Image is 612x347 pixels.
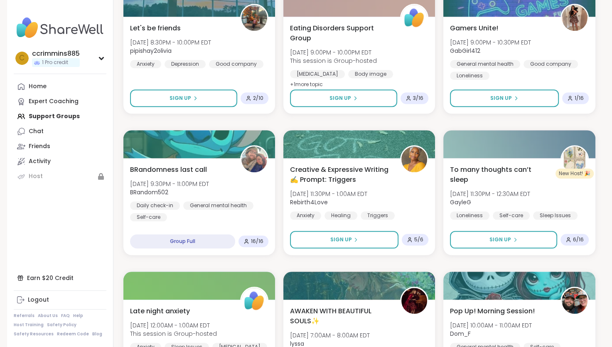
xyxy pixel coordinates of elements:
[450,231,557,248] button: Sign Up
[57,331,89,337] a: Redeem Code
[401,5,427,31] img: ShareWell
[130,165,207,175] span: BRandomness last call
[29,82,47,91] div: Home
[29,127,44,136] div: Chat
[290,57,377,65] span: This session is Group-hosted
[14,154,106,169] a: Activity
[450,211,489,220] div: Loneliness
[14,270,106,285] div: Earn $20 Credit
[450,47,480,55] b: GabGirl412
[165,60,206,68] div: Depression
[251,238,263,245] span: 16 / 16
[450,89,558,107] button: Sign Up
[130,330,217,338] span: This session is Group-hosted
[290,231,398,248] button: Sign Up
[489,236,511,243] span: Sign Up
[14,169,106,184] a: Host
[414,236,423,243] span: 5 / 6
[575,95,584,102] span: 1 / 16
[562,5,587,31] img: GabGirl412
[130,60,161,68] div: Anxiety
[29,172,43,181] div: Host
[130,23,181,33] span: Let's be friends
[450,38,531,47] span: [DATE] 9:00PM - 10:30PM EDT
[130,321,217,330] span: [DATE] 12:00AM - 1:00AM EDT
[14,313,34,319] a: Referrals
[32,49,80,58] div: ccrimmins885
[562,288,587,314] img: Dom_F
[450,306,535,316] span: Pop Up! Morning Session!
[14,79,106,94] a: Home
[130,213,167,221] div: Self-care
[555,169,594,178] div: New Host! 🎉
[14,292,106,307] a: Logout
[562,146,587,172] img: GayleG
[14,94,106,109] a: Expert Coaching
[92,331,102,337] a: Blog
[209,60,263,68] div: Good company
[450,165,551,185] span: To many thoughts can’t sleep
[241,5,267,31] img: pipishay2olivia
[130,89,237,107] button: Sign Up
[330,236,351,243] span: Sign Up
[73,313,83,319] a: Help
[14,124,106,139] a: Chat
[38,313,58,319] a: About Us
[14,13,106,42] img: ShareWell Nav Logo
[329,94,351,102] span: Sign Up
[450,321,532,330] span: [DATE] 10:00AM - 11:00AM EDT
[493,211,530,220] div: Self-care
[524,60,578,68] div: Good company
[290,48,377,57] span: [DATE] 9:00PM - 10:00PM EDT
[61,313,70,319] a: FAQ
[533,211,578,220] div: Sleep Issues
[290,331,370,340] span: [DATE] 7:00AM - 8:00AM EDT
[573,236,584,243] span: 6 / 16
[324,211,357,220] div: Healing
[290,306,391,326] span: AWAKEN WITH BEAUTIFUL SOULS✨
[130,188,168,196] b: BRandom502
[290,89,397,107] button: Sign Up
[42,59,68,66] span: 1 Pro credit
[290,198,328,206] b: Rebirth4Love
[170,94,191,102] span: Sign Up
[14,331,54,337] a: Safety Resources
[14,139,106,154] a: Friends
[241,288,267,314] img: ShareWell
[29,97,79,106] div: Expert Coaching
[253,95,263,102] span: 2 / 10
[348,70,393,78] div: Body image
[401,288,427,314] img: lyssa
[490,94,512,102] span: Sign Up
[290,211,321,220] div: Anxiety
[130,180,209,188] span: [DATE] 9:30PM - 11:00PM EDT
[183,201,253,210] div: General mental health
[130,306,190,316] span: Late night anxiety
[450,198,471,206] b: GayleG
[29,157,51,166] div: Activity
[450,23,498,33] span: Gamers Unite!
[130,38,211,47] span: [DATE] 8:30PM - 10:00PM EDT
[130,47,172,55] b: pipishay2olivia
[361,211,395,220] div: Triggers
[290,70,345,78] div: [MEDICAL_DATA]
[401,146,427,172] img: Rebirth4Love
[241,146,267,172] img: BRandom502
[47,322,76,328] a: Safety Policy
[28,296,49,304] div: Logout
[450,60,520,68] div: General mental health
[19,53,25,64] span: c
[450,72,489,80] div: Loneliness
[413,95,423,102] span: 3 / 16
[290,23,391,43] span: Eating Disorders Support Group
[290,190,367,198] span: [DATE] 11:30PM - 1:00AM EDT
[290,165,391,185] span: Creative & Expressive Writing ✍️ Prompt: Triggers
[450,190,530,198] span: [DATE] 11:30PM - 12:30AM EDT
[450,330,471,338] b: Dom_F
[130,201,180,210] div: Daily check-in
[29,142,50,151] div: Friends
[14,322,44,328] a: Host Training
[130,234,235,248] div: Group Full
